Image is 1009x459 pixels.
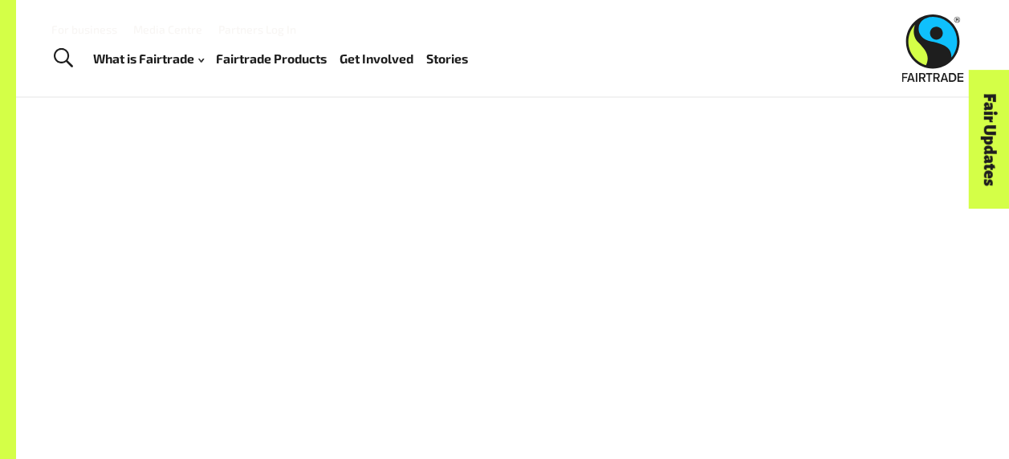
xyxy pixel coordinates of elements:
a: Toggle Search [43,39,83,79]
a: Media Centre [133,22,202,36]
a: What is Fairtrade [93,47,204,70]
a: Fairtrade Products [216,47,327,70]
a: For business [51,22,117,36]
a: Get Involved [340,47,413,70]
a: Partners Log In [218,22,296,36]
a: Stories [426,47,468,70]
img: Fairtrade Australia New Zealand logo [902,14,964,82]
